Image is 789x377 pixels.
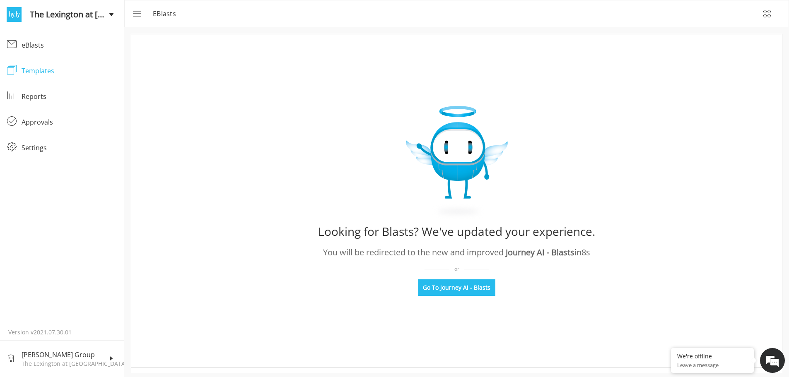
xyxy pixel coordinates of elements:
button: menu [126,4,146,24]
img: expiry_Image [406,106,508,219]
div: Reports [22,91,117,101]
p: Leave a message [677,361,748,369]
span: The Lexington at [GEOGRAPHIC_DATA] Property Team [30,8,109,21]
button: Go To Journey AI - Blasts [418,279,495,296]
p: eBlasts [153,9,181,19]
span: Go To Journey AI - Blasts [423,283,490,292]
div: We're offline [677,352,748,360]
div: Approvals [22,117,117,127]
div: Settings [22,143,117,153]
div: You will be redirected to the new and improved in 8 s [323,246,590,259]
span: Journey AI - Blasts [506,247,574,258]
p: Version v2021.07.30.01 [8,328,116,336]
div: eBlasts [22,40,117,50]
div: Looking for Blasts? We've updated your experience. [318,221,595,241]
img: logo [7,7,22,22]
div: Templates [22,66,117,76]
div: or [425,265,489,273]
